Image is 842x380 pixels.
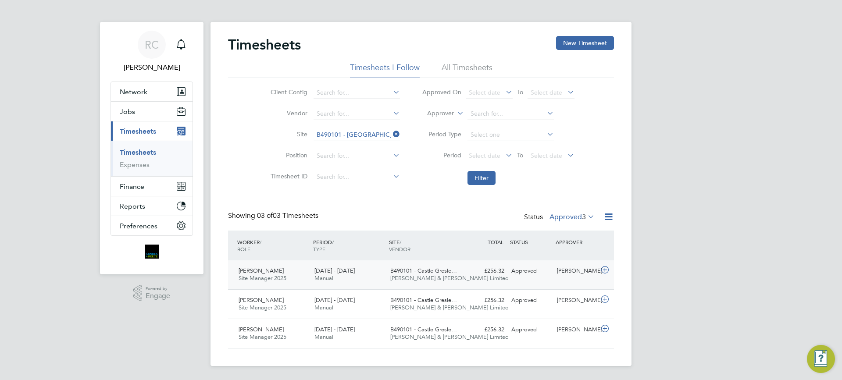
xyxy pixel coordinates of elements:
span: Powered by [146,285,170,292]
div: £256.32 [462,264,508,278]
span: Network [120,88,147,96]
span: Select date [531,152,562,160]
label: Position [268,151,307,159]
div: Showing [228,211,320,220]
span: 03 Timesheets [257,211,318,220]
input: Search for... [314,171,400,183]
input: Search for... [314,108,400,120]
a: Go to home page [111,245,193,259]
button: New Timesheet [556,36,614,50]
div: [PERSON_NAME] [553,323,599,337]
span: [PERSON_NAME] [239,326,284,333]
h2: Timesheets [228,36,301,53]
li: All Timesheets [442,62,492,78]
div: [PERSON_NAME] [553,293,599,308]
img: bromak-logo-retina.png [145,245,159,259]
span: Timesheets [120,127,156,135]
button: Reports [111,196,193,216]
a: Timesheets [120,148,156,156]
button: Jobs [111,102,193,121]
span: B490101 - Castle Gresle… [390,326,457,333]
div: Timesheets [111,141,193,176]
li: Timesheets I Follow [350,62,420,78]
span: Site Manager 2025 [239,274,286,282]
span: [DATE] - [DATE] [314,267,355,274]
span: Manual [314,304,333,311]
span: Manual [314,274,333,282]
span: 3 [582,213,586,221]
span: / [332,238,334,245]
span: Select date [469,152,500,160]
button: Network [111,82,193,101]
span: B490101 - Castle Gresle… [390,296,457,304]
label: Period [422,151,461,159]
span: / [260,238,261,245]
div: WORKER [235,234,311,257]
span: RC [145,39,159,50]
span: [PERSON_NAME] & [PERSON_NAME] Limited [390,304,509,311]
label: Approver [414,109,454,118]
a: RC[PERSON_NAME] [111,31,193,73]
div: £256.32 [462,293,508,308]
button: Engage Resource Center [807,345,835,373]
span: [DATE] - [DATE] [314,326,355,333]
span: [PERSON_NAME] & [PERSON_NAME] Limited [390,333,509,341]
label: Period Type [422,130,461,138]
a: Expenses [120,160,150,169]
div: Status [524,211,596,224]
label: Timesheet ID [268,172,307,180]
div: Approved [508,264,553,278]
label: Approved On [422,88,461,96]
span: Finance [120,182,144,191]
button: Filter [467,171,496,185]
button: Preferences [111,216,193,235]
div: Approved [508,293,553,308]
div: £256.32 [462,323,508,337]
div: APPROVER [553,234,599,250]
nav: Main navigation [100,22,203,274]
span: Select date [531,89,562,96]
span: Robyn Clarke [111,62,193,73]
span: Engage [146,292,170,300]
label: Vendor [268,109,307,117]
input: Search for... [314,150,400,162]
input: Search for... [314,129,400,141]
span: [PERSON_NAME] & [PERSON_NAME] Limited [390,274,509,282]
div: STATUS [508,234,553,250]
span: Preferences [120,222,157,230]
span: Site Manager 2025 [239,333,286,341]
button: Finance [111,177,193,196]
div: PERIOD [311,234,387,257]
span: TYPE [313,245,325,252]
input: Search for... [314,87,400,99]
span: Jobs [120,107,135,116]
label: Site [268,130,307,138]
span: Manual [314,333,333,341]
span: VENDOR [389,245,410,252]
input: Select one [467,129,554,141]
span: [DATE] - [DATE] [314,296,355,304]
button: Timesheets [111,121,193,141]
span: B490101 - Castle Gresle… [390,267,457,274]
span: TOTAL [488,238,503,245]
span: 03 of [257,211,273,220]
span: ROLE [237,245,250,252]
span: To [514,86,526,98]
span: Reports [120,202,145,210]
div: [PERSON_NAME] [553,264,599,278]
span: [PERSON_NAME] [239,267,284,274]
span: [PERSON_NAME] [239,296,284,304]
span: Select date [469,89,500,96]
label: Client Config [268,88,307,96]
input: Search for... [467,108,554,120]
div: SITE [387,234,463,257]
span: / [400,238,401,245]
label: Approved [549,213,595,221]
a: Powered byEngage [133,285,171,302]
div: Approved [508,323,553,337]
span: Site Manager 2025 [239,304,286,311]
span: To [514,149,526,161]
